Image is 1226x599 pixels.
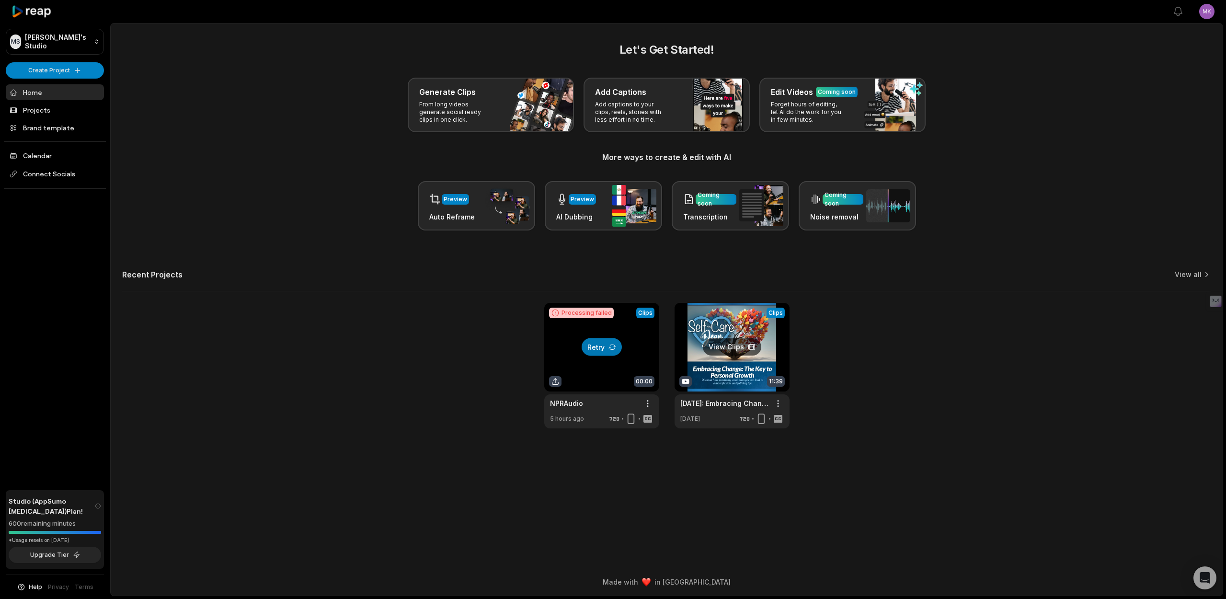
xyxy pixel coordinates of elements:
[429,212,475,222] h3: Auto Reframe
[556,212,596,222] h3: AI Dubbing
[571,195,594,204] div: Preview
[6,120,104,136] a: Brand template
[818,88,856,96] div: Coming soon
[612,185,656,227] img: ai_dubbing.png
[739,185,783,226] img: transcription.png
[1193,566,1216,589] div: Open Intercom Messenger
[9,537,101,544] div: *Usage resets on [DATE]
[595,86,646,98] h3: Add Captions
[582,338,622,356] button: Retry
[10,35,21,49] div: MS
[122,151,1211,163] h3: More ways to create & edit with AI
[119,577,1214,587] div: Made with in [GEOGRAPHIC_DATA]
[419,101,493,124] p: From long videos generate social ready clips in one click.
[9,547,101,563] button: Upgrade Tier
[444,195,467,204] div: Preview
[419,86,476,98] h3: Generate Clips
[25,33,90,50] p: [PERSON_NAME]'s Studio
[683,212,736,222] h3: Transcription
[825,191,861,208] div: Coming soon
[866,189,910,222] img: noise_removal.png
[17,583,42,591] button: Help
[642,578,651,587] img: heart emoji
[122,41,1211,58] h2: Let's Get Started!
[6,84,104,100] a: Home
[698,191,734,208] div: Coming soon
[771,86,813,98] h3: Edit Videos
[550,398,583,408] div: NPRAudio
[29,583,42,591] span: Help
[595,101,669,124] p: Add captions to your clips, reels, stories with less effort in no time.
[6,102,104,118] a: Projects
[6,148,104,163] a: Calendar
[9,519,101,529] div: 600 remaining minutes
[1175,270,1202,279] a: View all
[48,583,69,591] a: Privacy
[485,187,529,225] img: auto_reframe.png
[75,583,93,591] a: Terms
[9,496,95,516] span: Studio (AppSumo [MEDICAL_DATA]) Plan!
[122,270,183,279] h2: Recent Projects
[6,62,104,79] button: Create Project
[771,101,845,124] p: Forget hours of editing, let AI do the work for you in few minutes.
[6,165,104,183] span: Connect Socials
[680,398,768,408] a: [DATE]: Embracing Change - The Key to Personal Growth
[810,212,863,222] h3: Noise removal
